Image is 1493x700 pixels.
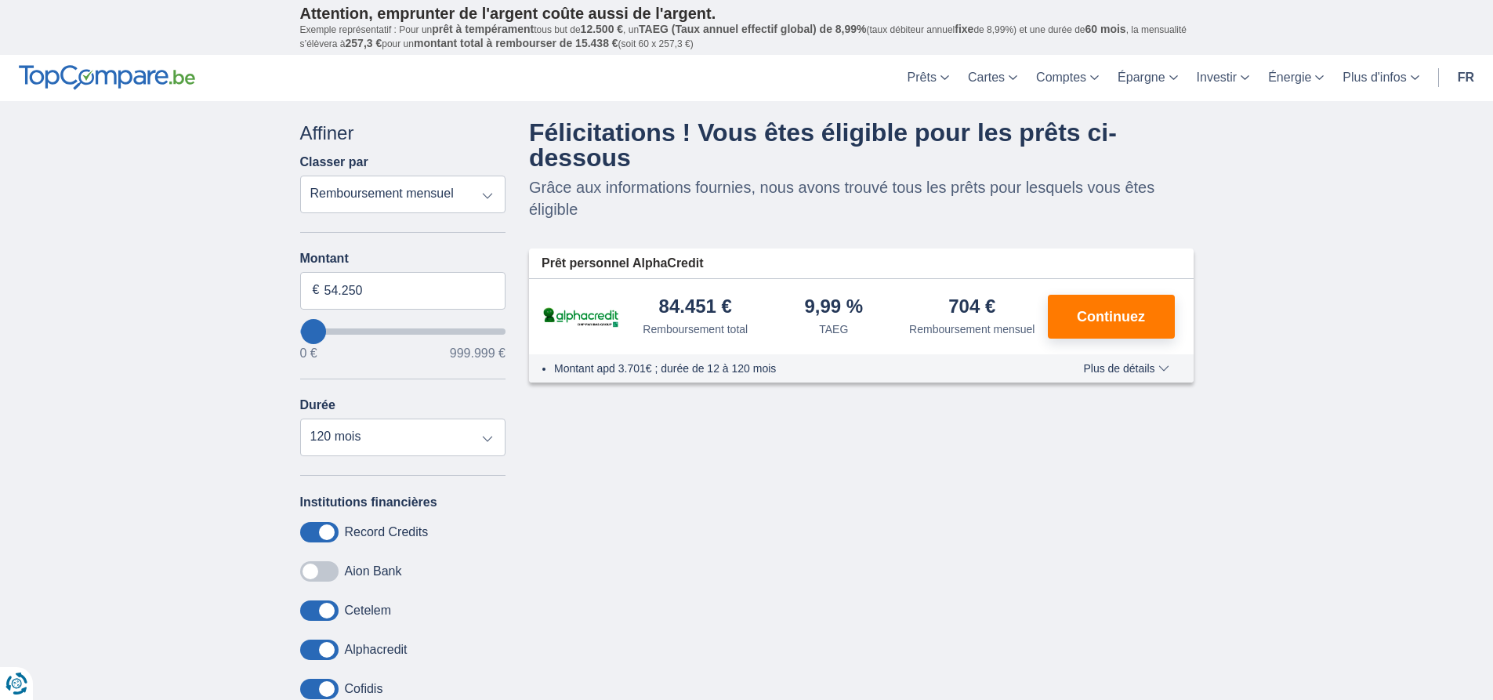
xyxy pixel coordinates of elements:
[1083,363,1169,374] span: Plus de détails
[542,255,704,273] span: Prêt personnel AlphaCredit
[300,347,317,360] span: 0 €
[948,297,995,318] div: 704 €
[432,23,534,35] span: prêt à tempérament
[1187,55,1259,101] a: Investir
[1085,23,1126,35] span: 60 mois
[300,155,368,169] label: Classer par
[955,23,973,35] span: fixe
[529,120,1194,170] h4: Félicitations ! Vous êtes éligible pour les prêts ci-dessous
[1048,295,1175,339] button: Continuez
[19,65,195,90] img: TopCompare
[345,525,429,539] label: Record Credits
[958,55,1027,101] a: Cartes
[345,643,408,657] label: Alphacredit
[300,398,335,412] label: Durée
[898,55,958,101] a: Prêts
[1071,362,1180,375] button: Plus de détails
[1448,55,1484,101] a: fr
[300,328,506,335] input: wantToBorrow
[345,564,402,578] label: Aion Bank
[414,37,618,49] span: montant total à rembourser de 15.438 €
[300,4,1194,23] p: Attention, emprunter de l'argent coûte aussi de l'argent.
[1333,55,1428,101] a: Plus d'infos
[313,281,320,299] span: €
[542,305,620,329] img: pret personnel AlphaCredit
[581,23,624,35] span: 12.500 €
[1077,310,1145,324] span: Continuez
[346,37,382,49] span: 257,3 €
[554,361,1038,376] li: Montant apd 3.701€ ; durée de 12 à 120 mois
[643,321,748,337] div: Remboursement total
[1259,55,1333,101] a: Énergie
[345,604,392,618] label: Cetelem
[1027,55,1108,101] a: Comptes
[1108,55,1187,101] a: Épargne
[529,176,1194,220] p: Grâce aux informations fournies, nous avons trouvé tous les prêts pour lesquels vous êtes éligible
[300,120,506,147] div: Affiner
[804,297,863,318] div: 9,99 %
[450,347,506,360] span: 999.999 €
[819,321,848,337] div: TAEG
[300,23,1194,51] p: Exemple représentatif : Pour un tous but de , un (taux débiteur annuel de 8,99%) et une durée de ...
[345,682,383,696] label: Cofidis
[639,23,866,35] span: TAEG (Taux annuel effectif global) de 8,99%
[300,252,506,266] label: Montant
[909,321,1035,337] div: Remboursement mensuel
[300,495,437,510] label: Institutions financières
[659,297,732,318] div: 84.451 €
